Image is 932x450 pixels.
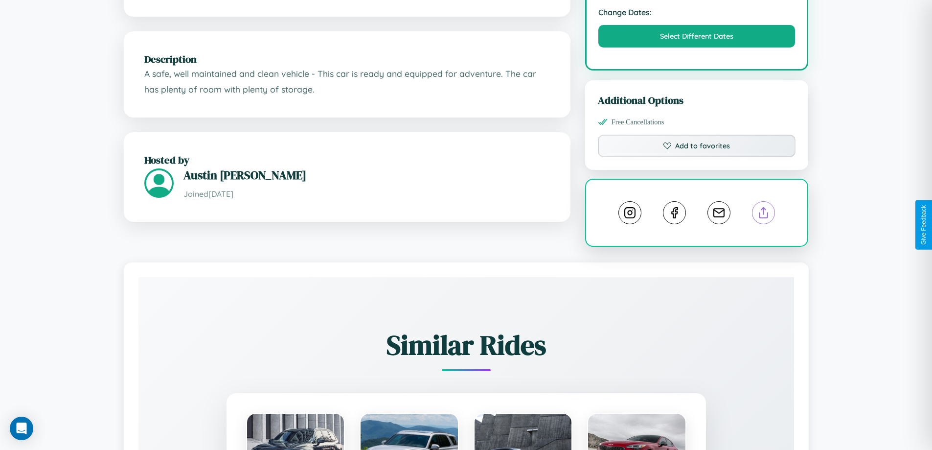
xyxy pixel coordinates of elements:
[144,52,550,66] h2: Description
[598,93,796,107] h3: Additional Options
[173,326,760,364] h2: Similar Rides
[183,187,550,201] p: Joined [DATE]
[920,205,927,245] div: Give Feedback
[144,153,550,167] h2: Hosted by
[598,7,796,17] strong: Change Dates:
[144,66,550,97] p: A safe, well maintained and clean vehicle - This car is ready and equipped for adventure. The car...
[598,135,796,157] button: Add to favorites
[10,417,33,440] div: Open Intercom Messenger
[598,25,796,47] button: Select Different Dates
[183,167,550,183] h3: Austin [PERSON_NAME]
[612,118,664,126] span: Free Cancellations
